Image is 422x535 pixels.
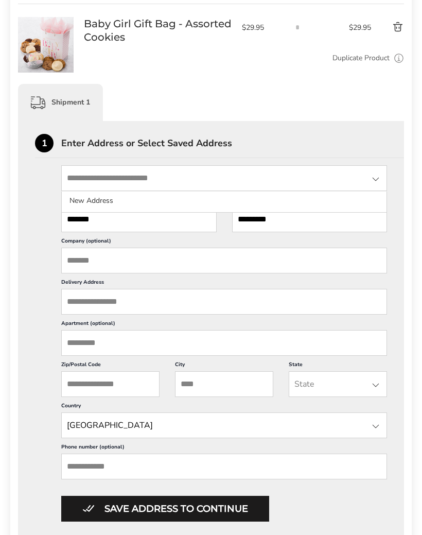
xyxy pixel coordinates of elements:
[61,237,387,248] label: Company (optional)
[61,443,387,454] label: Phone number (optional)
[232,206,388,232] input: Last Name
[332,53,390,64] a: Duplicate Product
[289,361,387,371] label: State
[61,279,387,289] label: Delivery Address
[35,134,54,152] div: 1
[61,248,387,273] input: Company
[84,17,232,44] a: Baby Girl Gift Bag - Assorted Cookies
[175,371,273,397] input: City
[61,139,404,148] div: Enter Address or Select Saved Address
[61,206,217,232] input: First Name
[349,23,374,32] span: $29.95
[18,16,74,26] a: Baby Girl Gift Bag - Assorted Cookies
[287,17,308,38] input: Quantity input
[61,496,269,522] button: Button save address
[61,361,160,371] label: Zip/Postal Code
[242,23,282,32] span: $29.95
[289,371,387,397] input: State
[18,17,74,73] img: Baby Girl Gift Bag - Assorted Cookies
[61,320,387,330] label: Apartment (optional)
[61,289,387,315] input: Delivery Address
[175,361,273,371] label: City
[61,371,160,397] input: ZIP
[61,412,387,438] input: State
[61,165,387,191] input: State
[61,330,387,356] input: Apartment
[18,84,103,121] div: Shipment 1
[61,402,387,412] label: Country
[374,21,404,33] button: Delete product
[62,192,386,210] li: New Address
